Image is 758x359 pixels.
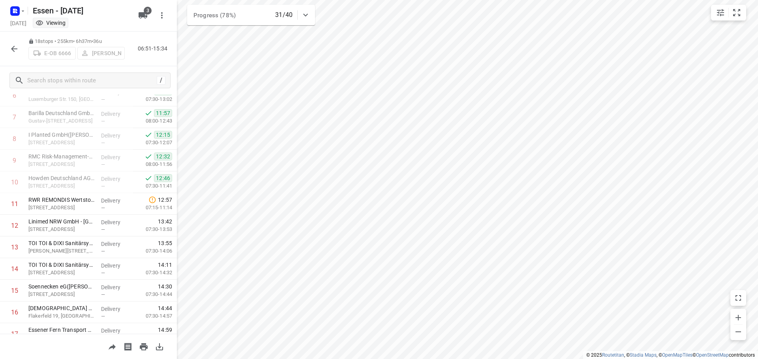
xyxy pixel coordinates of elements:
[11,222,18,229] div: 12
[133,204,172,212] p: 07:15-11:14
[133,225,172,233] p: 07:30-13:53
[101,140,105,146] span: —
[101,262,130,270] p: Delivery
[101,183,105,189] span: —
[101,305,130,313] p: Delivery
[28,218,95,225] p: Linimed NRW GmbH - Heiligenhaus - 10901433(Heiligenhaus)
[158,326,172,334] span: 14:59
[28,153,95,160] p: RMC Risk-Management-Consulting GmbH(Kückemanns Daniela )
[28,312,95,320] p: Flakerfeld 19, [GEOGRAPHIC_DATA]
[13,92,16,99] div: 6
[154,174,172,182] span: 12:46
[154,109,172,117] span: 11:57
[28,95,95,103] p: Luxemburger Str. 150, Köln
[157,76,165,85] div: /
[158,218,172,225] span: 13:42
[120,342,136,350] span: Print shipping labels
[28,239,95,247] p: TOI TOI & DIXI Sanitärsysteme GmbH - Heiligenhaus(Michael Jakob)
[11,265,18,273] div: 14
[133,160,172,168] p: 08:00-11:56
[158,239,172,247] span: 13:55
[135,7,151,23] button: 3
[158,283,172,290] span: 14:30
[133,95,172,103] p: 07:30-13:02
[28,261,95,269] p: TOI TOI & DIXI Sanitärsysteme GmbH - Velbert(Michael Jakob)
[28,109,95,117] p: Barilla Deutschland GmbH(Ute Richter)
[275,10,293,20] p: 31/40
[28,131,95,139] p: I Planted GmbH(Schüller Cindy )
[101,327,130,335] p: Delivery
[92,38,93,44] span: •
[144,109,152,117] svg: Done
[28,204,95,212] p: [STREET_ADDRESS]
[13,113,16,121] div: 7
[154,7,170,23] button: More
[93,38,101,44] span: 36u
[28,304,95,312] p: Katholische Kindertageseinrichtung St. Suitbert(Elke Glennemeier)
[11,244,18,251] div: 13
[101,175,130,183] p: Delivery
[101,153,130,161] p: Delivery
[101,292,105,298] span: —
[133,312,172,320] p: 07:30-14:57
[158,304,172,312] span: 14:44
[101,97,105,102] span: —
[101,162,105,167] span: —
[148,196,156,204] svg: Late
[13,135,16,143] div: 8
[144,174,152,182] svg: Done
[133,269,172,277] p: 07:30-14:32
[28,283,95,290] p: Soennecken eG(Dana Westerwick)
[28,174,95,182] p: Howden Deutschland AG([PERSON_NAME])
[662,352,692,358] a: OpenMapTiles
[101,313,105,319] span: —
[28,117,95,125] p: Gustav-Heinemann-Ufer 72c, Köln
[28,269,95,277] p: Bahnhofstraße 74, Velbert
[729,5,745,20] button: Fit zoom
[101,248,105,254] span: —
[187,5,315,25] div: Progress (78%)31/40
[28,196,95,204] p: RWR REMONDIS Wertstoff-Recycling GmbH & Co. KG(Rebeka Maaßen)
[101,205,105,211] span: —
[11,179,18,186] div: 10
[586,352,755,358] li: © 2025 , © , © © contributors
[101,132,130,140] p: Delivery
[133,182,172,190] p: 07:30-11:41
[138,45,171,53] p: 06:51-15:34
[152,342,167,350] span: Download route
[711,5,746,20] div: small contained button group
[136,342,152,350] span: Print route
[28,160,95,168] p: [STREET_ADDRESS]
[28,38,125,45] p: 18 stops • 255km • 6h37m
[133,139,172,147] p: 07:30-12:07
[101,218,130,226] p: Delivery
[696,352,729,358] a: OpenStreetMap
[101,110,130,118] p: Delivery
[158,261,172,269] span: 14:11
[28,247,95,255] p: Carl-Zeiss-Straße 23, Heiligenhaus
[101,283,130,291] p: Delivery
[101,240,130,248] p: Delivery
[28,182,95,190] p: [STREET_ADDRESS]
[101,197,130,205] p: Delivery
[193,12,236,19] span: Progress (78%)
[602,352,624,358] a: Routetitan
[11,330,18,338] div: 17
[104,342,120,350] span: Share route
[630,352,657,358] a: Stadia Maps
[713,5,728,20] button: Map settings
[133,117,172,125] p: 08:00-12:43
[28,139,95,147] p: [STREET_ADDRESS]
[28,290,95,298] p: Prinz-Friedrich-Straße 28E, Essen
[101,227,105,233] span: —
[101,270,105,276] span: —
[11,200,18,208] div: 11
[144,153,152,160] svg: Done
[36,19,66,27] div: You are currently in view mode. To make any changes, go to edit project.
[27,74,157,87] input: Search stops within route
[11,309,18,316] div: 16
[28,326,95,334] p: Essener Fern Transport GmbH(Petra Mathew)
[11,287,18,294] div: 15
[13,157,16,164] div: 9
[154,153,172,160] span: 12:32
